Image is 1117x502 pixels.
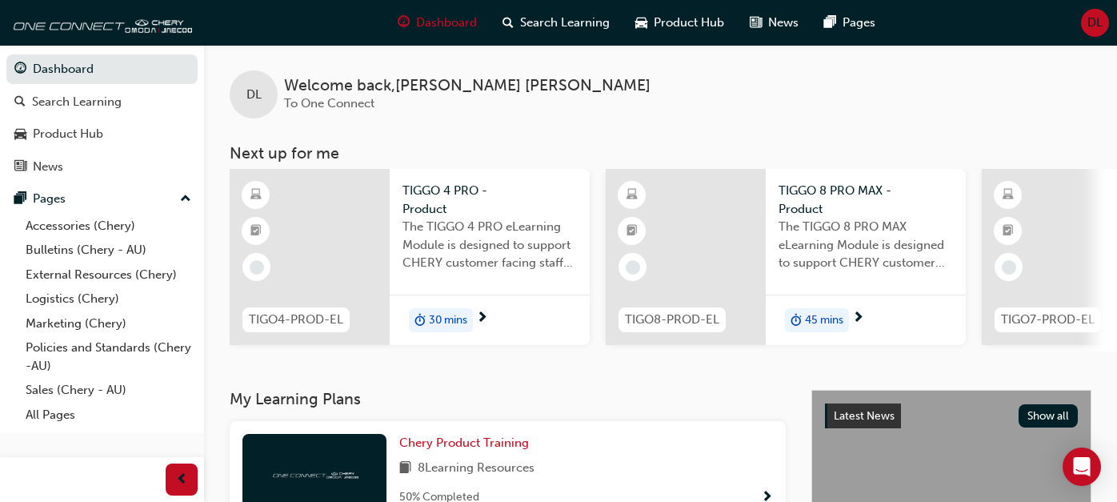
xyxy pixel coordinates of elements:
a: Bulletins (Chery - AU) [19,238,198,263]
a: TIGO4-PROD-ELTIGGO 4 PRO - ProductThe TIGGO 4 PRO eLearning Module is designed to support CHERY c... [230,169,590,345]
span: learningRecordVerb_NONE-icon [1002,260,1016,275]
span: car-icon [14,127,26,142]
span: next-icon [476,311,488,326]
span: TIGGO 4 PRO - Product [402,182,577,218]
button: DashboardSearch LearningProduct HubNews [6,51,198,184]
div: Search Learning [32,93,122,111]
a: Accessories (Chery) [19,214,198,239]
a: TIGO8-PROD-ELTIGGO 8 PRO MAX - ProductThe TIGGO 8 PRO MAX eLearning Module is designed to support... [606,169,966,345]
div: News [33,158,63,176]
span: Welcome back , [PERSON_NAME] [PERSON_NAME] [284,77,651,95]
span: car-icon [635,13,647,33]
span: TIGO7-PROD-EL [1001,311,1095,329]
span: Search Learning [520,14,610,32]
a: Dashboard [6,54,198,84]
a: Policies and Standards (Chery -AU) [19,335,198,378]
span: Pages [843,14,875,32]
span: guage-icon [398,13,410,33]
span: prev-icon [176,470,188,490]
span: news-icon [14,160,26,175]
div: Product Hub [33,125,103,143]
a: news-iconNews [737,6,811,39]
a: Sales (Chery - AU) [19,378,198,403]
h3: Next up for me [204,144,1117,163]
span: news-icon [750,13,762,33]
a: External Resources (Chery) [19,263,198,287]
button: Show all [1019,404,1079,428]
span: search-icon [14,95,26,110]
span: booktick-icon [1003,221,1014,242]
span: TIGGO 8 PRO MAX - Product [779,182,953,218]
span: TIGO8-PROD-EL [625,311,719,329]
img: oneconnect [8,6,192,38]
span: TIGO4-PROD-EL [249,311,343,329]
span: search-icon [502,13,514,33]
a: Product Hub [6,119,198,149]
img: oneconnect [270,466,358,481]
div: Open Intercom Messenger [1063,448,1101,486]
h3: My Learning Plans [230,390,786,408]
a: Marketing (Chery) [19,311,198,336]
span: 30 mins [429,311,467,330]
a: Search Learning [6,87,198,117]
span: pages-icon [824,13,836,33]
button: Pages [6,184,198,214]
a: All Pages [19,403,198,428]
span: learningResourceType_ELEARNING-icon [250,185,262,206]
span: duration-icon [791,310,802,331]
span: duration-icon [414,310,426,331]
span: pages-icon [14,192,26,207]
span: Chery Product Training [399,436,529,450]
span: To One Connect [284,96,374,110]
span: learningResourceType_ELEARNING-icon [1003,185,1014,206]
span: booktick-icon [250,221,262,242]
span: book-icon [399,459,411,479]
span: learningResourceType_ELEARNING-icon [627,185,638,206]
a: Logistics (Chery) [19,287,198,311]
span: DL [1087,14,1103,32]
div: Pages [33,190,66,208]
a: search-iconSearch Learning [490,6,623,39]
a: News [6,152,198,182]
span: News [768,14,799,32]
span: learningRecordVerb_NONE-icon [250,260,264,275]
span: learningRecordVerb_NONE-icon [626,260,640,275]
a: Latest NewsShow all [825,404,1078,429]
span: The TIGGO 8 PRO MAX eLearning Module is designed to support CHERY customer facing staff with the ... [779,218,953,272]
a: Chery Product Training [399,434,535,452]
span: up-icon [180,189,191,210]
span: DL [246,86,262,104]
a: pages-iconPages [811,6,888,39]
span: guage-icon [14,62,26,77]
span: 8 Learning Resources [418,459,534,479]
button: DL [1081,9,1109,37]
a: car-iconProduct Hub [623,6,737,39]
span: Product Hub [654,14,724,32]
span: Dashboard [416,14,477,32]
span: next-icon [852,311,864,326]
span: 45 mins [805,311,843,330]
a: guage-iconDashboard [385,6,490,39]
span: The TIGGO 4 PRO eLearning Module is designed to support CHERY customer facing staff with the prod... [402,218,577,272]
span: Latest News [834,409,895,423]
span: booktick-icon [627,221,638,242]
